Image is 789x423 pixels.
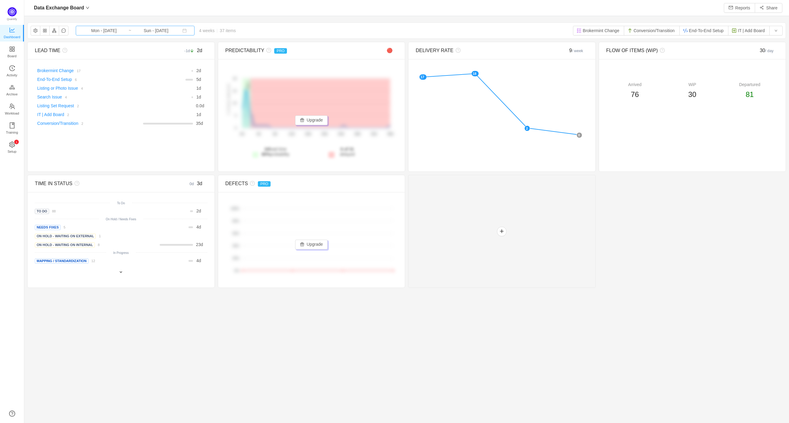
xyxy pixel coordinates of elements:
[606,82,664,88] div: Arrived
[235,114,236,118] tspan: 5
[14,140,19,144] sup: 1
[258,181,271,187] span: PRO
[37,103,74,108] a: Listing Set Request
[77,69,80,73] small: 17
[371,132,377,136] tspan: 32d
[9,142,15,148] i: icon: setting
[96,233,101,238] a: 1
[197,181,202,186] span: 3d
[196,103,204,108] span: d
[35,225,61,230] span: Needs Fixes
[40,26,50,35] button: icon: appstore
[8,145,16,158] span: Setup
[235,126,236,130] tspan: 0
[88,258,95,263] a: 12
[755,3,782,13] button: icon: share-altShare
[256,132,260,136] tspan: 4d
[72,181,79,186] i: icon: question-circle
[35,48,60,53] span: LEAD TIME
[99,234,101,238] small: 1
[261,152,289,157] span: probability
[64,112,69,117] a: 2
[9,85,15,97] a: Archive
[67,113,69,117] small: 2
[195,28,240,33] span: 4 weeks
[35,180,164,187] div: TIME IN STATUS
[572,48,583,53] small: / week
[233,77,236,80] tspan: 20
[628,28,632,33] img: 10310
[131,27,181,34] input: End date
[37,86,78,91] a: Listing or Photo Issue
[688,90,696,98] span: 30
[37,68,74,73] a: Brokermint Change
[225,180,355,187] div: DEFECTS
[338,132,344,136] tspan: 24d
[265,147,269,152] strong: 2d
[37,121,78,126] a: Conversion/Transition
[6,126,18,138] span: Training
[9,84,15,90] i: icon: gold
[74,103,79,108] a: 2
[305,132,311,136] tspan: 16d
[37,95,62,99] a: Search Issue
[95,242,100,247] a: 8
[248,181,255,186] i: icon: question-circle
[9,27,15,39] a: Dashboard
[225,47,355,54] div: PREDICTABILITY
[232,219,239,223] tspan: 80%
[9,65,15,71] i: icon: history
[387,132,393,136] tspan: 36d
[387,48,393,53] span: 🔴
[569,48,583,53] span: 9
[64,225,65,229] small: 5
[340,147,355,157] span: delayed
[735,47,778,54] div: 30
[7,18,17,21] span: Quantify
[52,209,56,213] small: 88
[5,107,19,119] span: Workload
[8,7,17,16] img: Quantify
[86,6,89,10] i: icon: down
[497,227,507,236] button: icon: plus
[765,48,774,53] small: / day
[658,48,665,53] i: icon: question-circle
[454,48,461,53] i: icon: question-circle
[79,27,128,34] input: Start date
[196,258,199,263] span: 4
[9,411,15,417] a: icon: question-circle
[197,48,202,53] span: 2d
[232,231,239,235] tspan: 60%
[8,50,17,62] span: Board
[227,84,230,115] text: # of items delivered
[196,112,201,117] span: d
[577,28,581,33] img: 10313
[746,90,754,98] span: 81
[196,86,199,91] span: 1
[664,82,721,88] div: WiP
[232,256,239,260] tspan: 20%
[9,27,15,33] i: icon: line-chart
[9,65,15,78] a: Activity
[37,112,64,117] a: IT | Add Board
[606,47,735,54] div: FLOW OF ITEMS (WiP)
[264,48,271,53] i: icon: question-circle
[31,26,40,35] button: icon: setting
[78,86,83,91] a: 4
[72,77,77,82] a: 6
[9,46,15,58] a: Board
[273,132,277,136] tspan: 8d
[196,208,201,213] span: d
[196,112,199,117] span: 1
[196,77,201,82] span: d
[81,122,83,125] small: 2
[274,48,287,54] span: PRO
[60,48,67,53] i: icon: question-circle
[78,121,83,126] a: 2
[35,242,95,248] span: On Hold - Waiting on Internal
[196,208,199,213] span: 2
[37,77,72,82] a: End-To-End Setup
[6,88,18,100] span: Archive
[98,243,100,247] small: 8
[232,244,239,248] tspan: 40%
